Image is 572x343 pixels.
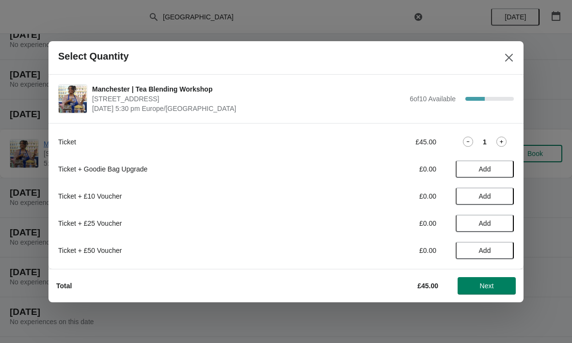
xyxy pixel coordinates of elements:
[92,104,405,113] span: [DATE] 5:30 pm Europe/[GEOGRAPHIC_DATA]
[347,218,436,228] div: £0.00
[456,187,514,205] button: Add
[59,85,87,113] img: Manchester | Tea Blending Workshop | 57 Church St, Manchester, M4 1PD | November 2 | 5:30 pm Euro...
[58,137,327,147] div: Ticket
[456,242,514,259] button: Add
[347,191,436,201] div: £0.00
[480,282,494,290] span: Next
[56,282,72,290] strong: Total
[58,164,327,174] div: Ticket + Goodie Bag Upgrade
[58,246,327,255] div: Ticket + £50 Voucher
[479,192,491,200] span: Add
[92,84,405,94] span: Manchester | Tea Blending Workshop
[456,160,514,178] button: Add
[456,215,514,232] button: Add
[347,246,436,255] div: £0.00
[92,94,405,104] span: [STREET_ADDRESS]
[347,137,436,147] div: £45.00
[410,95,456,103] span: 6 of 10 Available
[417,282,438,290] strong: £45.00
[58,191,327,201] div: Ticket + £10 Voucher
[479,219,491,227] span: Add
[58,218,327,228] div: Ticket + £25 Voucher
[500,49,518,66] button: Close
[58,51,129,62] h2: Select Quantity
[458,277,516,295] button: Next
[483,137,487,147] strong: 1
[479,247,491,254] span: Add
[347,164,436,174] div: £0.00
[479,165,491,173] span: Add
